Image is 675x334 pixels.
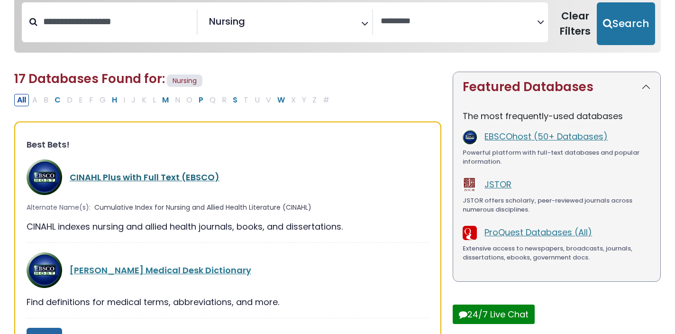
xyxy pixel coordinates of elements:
[597,2,655,45] button: Submit for Search Results
[196,94,206,106] button: Filter Results P
[463,196,651,214] div: JSTOR offers scholarly, peer-reviewed journals across numerous disciplines.
[230,94,240,106] button: Filter Results S
[554,2,597,45] button: Clear Filters
[205,14,245,28] li: Nursing
[167,74,202,87] span: Nursing
[453,72,660,102] button: Featured Databases
[463,148,651,167] div: Powerful platform with full-text databases and popular information.
[463,244,651,262] div: Extensive access to newspapers, broadcasts, journals, dissertations, ebooks, government docs.
[14,93,333,105] div: Alpha-list to filter by first letter of database name
[484,130,608,142] a: EBSCOhost (50+ Databases)
[14,94,29,106] button: All
[14,70,165,87] span: 17 Databases Found for:
[70,264,251,276] a: [PERSON_NAME] Medical Desk Dictionary
[484,226,592,238] a: ProQuest Databases (All)
[27,203,91,213] span: Alternate Name(s):
[94,203,311,213] span: Cumulative Index for Nursing and Allied Health Literature (CINAHL)
[37,14,197,29] input: Search database by title or keyword
[209,14,245,28] span: Nursing
[463,110,651,122] p: The most frequently-used databases
[159,94,172,106] button: Filter Results M
[247,19,254,29] textarea: Search
[52,94,64,106] button: Filter Results C
[27,296,429,308] div: Find definitions for medical terms, abbreviations, and more.
[109,94,120,106] button: Filter Results H
[484,178,511,190] a: JSTOR
[27,220,429,233] div: CINAHL indexes nursing and allied health journals, books, and dissertations.
[70,171,219,183] a: CINAHL Plus with Full Text (EBSCO)
[381,17,537,27] textarea: Search
[27,139,429,150] h3: Best Bets!
[453,305,535,324] button: 24/7 Live Chat
[274,94,288,106] button: Filter Results W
